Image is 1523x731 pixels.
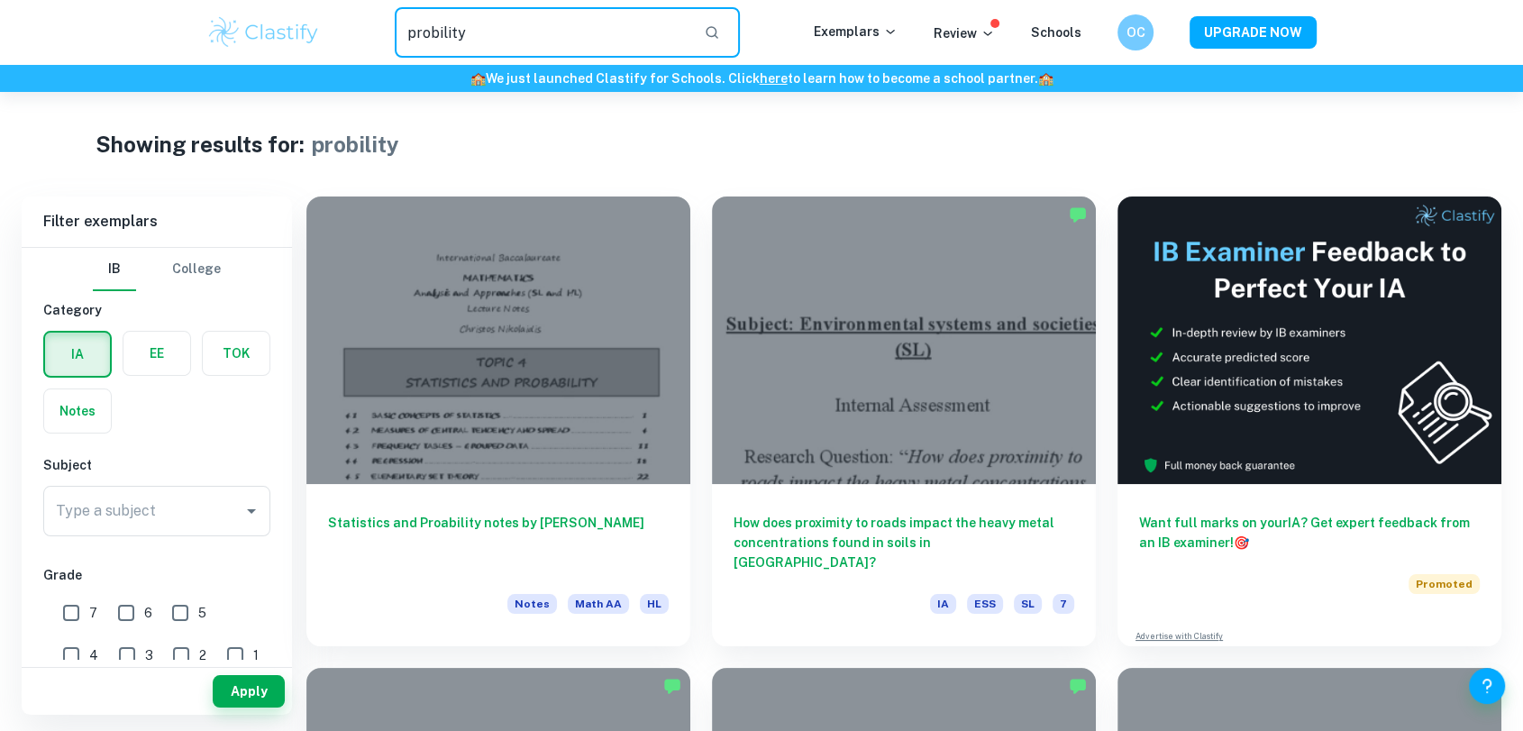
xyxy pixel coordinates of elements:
a: Want full marks on yourIA? Get expert feedback from an IB examiner!PromotedAdvertise with Clastify [1117,196,1501,646]
span: 7 [89,603,97,623]
button: EE [123,332,190,375]
a: How does proximity to roads impact the heavy metal concentrations found in soils in [GEOGRAPHIC_D... [712,196,1096,646]
button: Apply [213,675,285,708]
span: Notes [507,594,557,614]
span: 5 [198,603,206,623]
span: 2 [199,645,206,665]
span: 3 [145,645,153,665]
h6: Category [43,300,270,320]
h6: OC [1126,23,1146,42]
a: Advertise with Clastify [1135,630,1223,643]
h1: probility [312,128,399,160]
span: 🏫 [1038,71,1053,86]
h6: How does proximity to roads impact the heavy metal concentrations found in soils in [GEOGRAPHIC_D... [734,513,1074,572]
span: 7 [1053,594,1074,614]
img: Thumbnail [1117,196,1501,484]
img: Marked [1069,206,1087,224]
h6: We just launched Clastify for Schools. Click to learn how to become a school partner. [4,69,1519,88]
button: Notes [44,389,111,433]
a: Statistics and Proability notes by [PERSON_NAME]NotesMath AAHL [306,196,690,646]
span: 🎯 [1234,535,1249,550]
h6: Subject [43,455,270,475]
span: IA [930,594,956,614]
h1: Showing results for: [96,128,305,160]
h6: Want full marks on your IA ? Get expert feedback from an IB examiner! [1139,513,1480,553]
span: ESS [967,594,1003,614]
h6: Grade [43,565,270,585]
span: 4 [89,645,98,665]
span: Math AA [568,594,629,614]
span: SL [1014,594,1042,614]
span: 6 [144,603,152,623]
span: 1 [253,645,259,665]
img: Marked [663,677,681,695]
div: Filter type choice [93,248,221,291]
button: IA [45,333,110,376]
button: College [172,248,221,291]
h6: Filter exemplars [22,196,292,247]
button: TOK [203,332,269,375]
p: Review [934,23,995,43]
button: OC [1117,14,1154,50]
img: Clastify logo [206,14,321,50]
a: Schools [1031,25,1081,40]
h6: Statistics and Proability notes by [PERSON_NAME] [328,513,669,572]
span: 🏫 [470,71,486,86]
button: UPGRADE NOW [1190,16,1317,49]
a: here [760,71,788,86]
span: HL [640,594,669,614]
button: IB [93,248,136,291]
button: Help and Feedback [1469,668,1505,704]
span: Promoted [1409,574,1480,594]
img: Marked [1069,677,1087,695]
p: Exemplars [814,22,898,41]
input: Search for any exemplars... [395,7,689,58]
button: Open [239,498,264,524]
